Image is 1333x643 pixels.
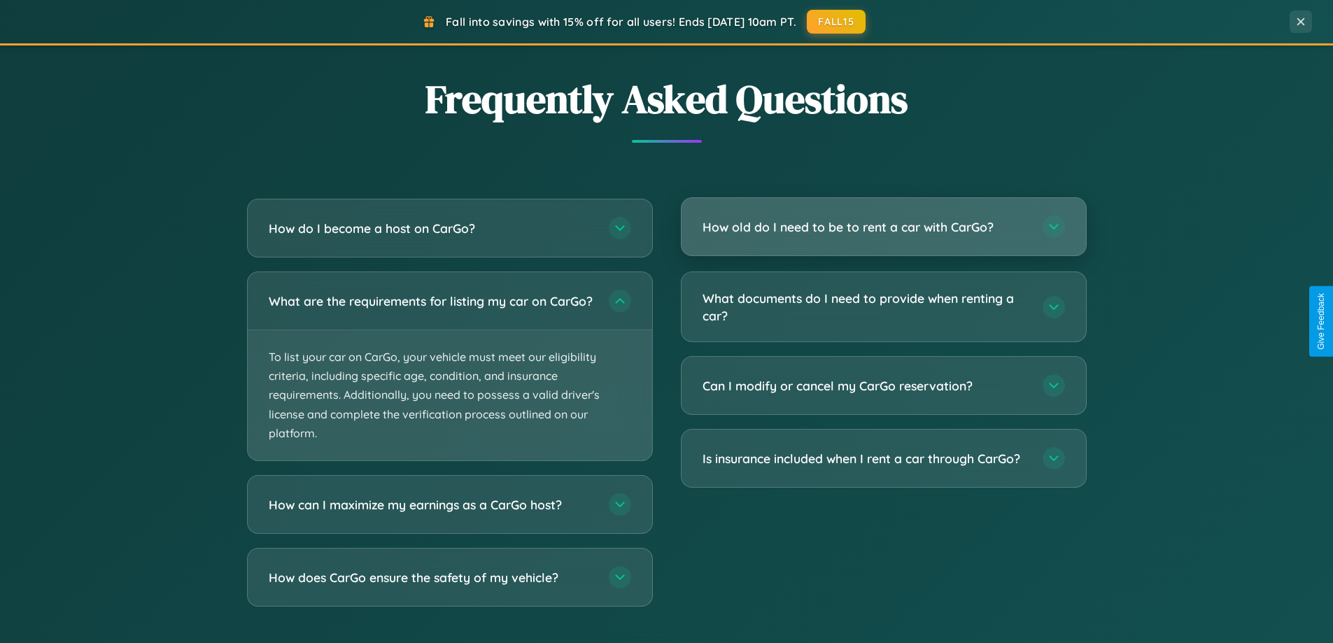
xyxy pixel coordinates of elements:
[446,15,796,29] span: Fall into savings with 15% off for all users! Ends [DATE] 10am PT.
[703,218,1029,236] h3: How old do I need to be to rent a car with CarGo?
[269,496,595,514] h3: How can I maximize my earnings as a CarGo host?
[247,72,1087,126] h2: Frequently Asked Questions
[248,330,652,460] p: To list your car on CarGo, your vehicle must meet our eligibility criteria, including specific ag...
[269,292,595,310] h3: What are the requirements for listing my car on CarGo?
[807,10,866,34] button: FALL15
[269,569,595,586] h3: How does CarGo ensure the safety of my vehicle?
[1316,293,1326,350] div: Give Feedback
[703,290,1029,324] h3: What documents do I need to provide when renting a car?
[703,450,1029,467] h3: Is insurance included when I rent a car through CarGo?
[269,220,595,237] h3: How do I become a host on CarGo?
[703,377,1029,395] h3: Can I modify or cancel my CarGo reservation?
